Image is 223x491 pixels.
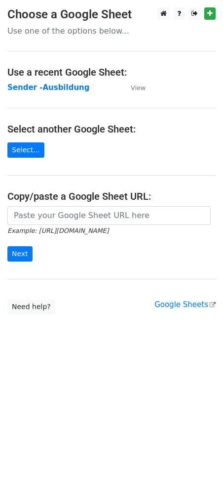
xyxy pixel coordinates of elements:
small: Example: [URL][DOMAIN_NAME] [7,227,109,234]
h3: Choose a Google Sheet [7,7,216,22]
h4: Use a recent Google Sheet: [7,66,216,78]
input: Next [7,246,33,262]
a: Sender -Ausbildung [7,83,89,92]
a: Need help? [7,299,55,314]
a: Select... [7,142,44,158]
a: View [121,83,146,92]
p: Use one of the options below... [7,26,216,36]
small: View [131,84,146,91]
h4: Copy/paste a Google Sheet URL: [7,190,216,202]
a: Google Sheets [154,300,216,309]
h4: Select another Google Sheet: [7,123,216,135]
input: Paste your Google Sheet URL here [7,206,211,225]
